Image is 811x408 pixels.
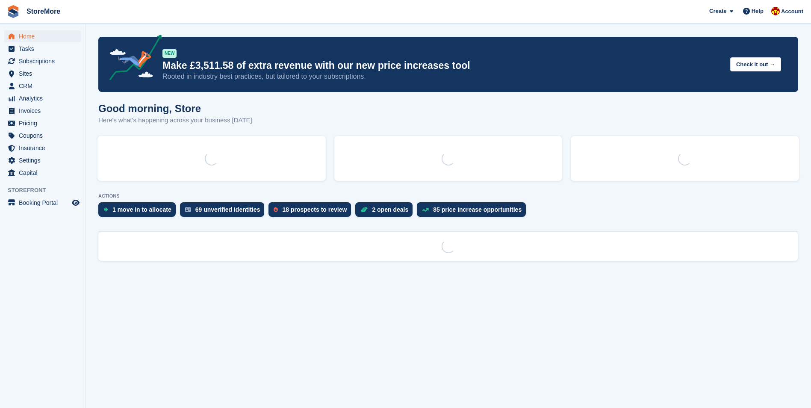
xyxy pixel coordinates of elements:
a: menu [4,197,81,209]
a: 2 open deals [355,202,417,221]
a: menu [4,142,81,154]
a: menu [4,130,81,142]
span: Coupons [19,130,70,142]
a: menu [4,43,81,55]
span: Sites [19,68,70,80]
img: Store More Team [771,7,780,15]
span: Pricing [19,117,70,129]
a: 69 unverified identities [180,202,269,221]
a: 1 move in to allocate [98,202,180,221]
div: 85 price increase opportunities [433,206,522,213]
p: ACTIONS [98,193,798,199]
a: Preview store [71,198,81,208]
p: Here's what's happening across your business [DATE] [98,115,252,125]
span: Booking Portal [19,197,70,209]
a: 85 price increase opportunities [417,202,530,221]
span: Insurance [19,142,70,154]
span: Account [781,7,803,16]
a: menu [4,80,81,92]
span: Invoices [19,105,70,117]
p: Make £3,511.58 of extra revenue with our new price increases tool [162,59,723,72]
a: 18 prospects to review [268,202,355,221]
span: Analytics [19,92,70,104]
a: menu [4,105,81,117]
a: menu [4,68,81,80]
div: NEW [162,49,177,58]
img: price_increase_opportunities-93ffe204e8149a01c8c9dc8f82e8f89637d9d84a8eef4429ea346261dce0b2c0.svg [422,208,429,212]
img: prospect-51fa495bee0391a8d652442698ab0144808aea92771e9ea1ae160a38d050c398.svg [274,207,278,212]
img: price-adjustments-announcement-icon-8257ccfd72463d97f412b2fc003d46551f7dbcb40ab6d574587a9cd5c0d94... [102,35,162,83]
div: 18 prospects to review [282,206,347,213]
a: StoreMore [23,4,64,18]
div: 2 open deals [372,206,408,213]
p: Rooted in industry best practices, but tailored to your subscriptions. [162,72,723,81]
span: Capital [19,167,70,179]
button: Check it out → [730,57,781,71]
img: verify_identity-adf6edd0f0f0b5bbfe63781bf79b02c33cf7c696d77639b501bdc392416b5a36.svg [185,207,191,212]
span: CRM [19,80,70,92]
img: stora-icon-8386f47178a22dfd0bd8f6a31ec36ba5ce8667c1dd55bd0f319d3a0aa187defe.svg [7,5,20,18]
span: Help [752,7,764,15]
a: menu [4,154,81,166]
a: menu [4,167,81,179]
span: Settings [19,154,70,166]
img: deal-1b604bf984904fb50ccaf53a9ad4b4a5d6e5aea283cecdc64d6e3604feb123c2.svg [360,207,368,213]
span: Tasks [19,43,70,55]
a: menu [4,30,81,42]
div: 69 unverified identities [195,206,260,213]
span: Subscriptions [19,55,70,67]
img: move_ins_to_allocate_icon-fdf77a2bb77ea45bf5b3d319d69a93e2d87916cf1d5bf7949dd705db3b84f3ca.svg [103,207,108,212]
div: 1 move in to allocate [112,206,171,213]
a: menu [4,55,81,67]
span: Home [19,30,70,42]
h1: Good morning, Store [98,103,252,114]
a: menu [4,117,81,129]
span: Create [709,7,726,15]
a: menu [4,92,81,104]
span: Storefront [8,186,85,195]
